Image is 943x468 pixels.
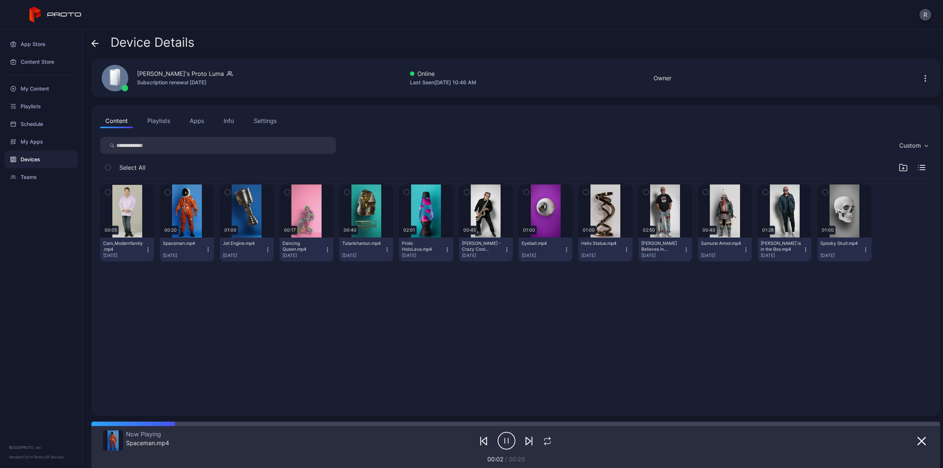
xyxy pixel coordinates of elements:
div: Subscription renewal [DATE] [137,78,233,87]
div: Last Seen [DATE] 10:46 AM [410,78,476,87]
div: Spaceman.mp4 [126,439,169,447]
span: 00:20 [509,455,525,463]
button: Eyeball.mp4[DATE] [519,237,572,261]
button: Dancing Queen.mp4[DATE] [280,237,333,261]
div: Scott Page - Crazy Cool Technology.mp4 [462,240,502,252]
div: [PERSON_NAME]'s Proto Luma [137,69,224,78]
div: Dancing Queen.mp4 [283,240,323,252]
span: / [505,455,507,463]
span: Device Details [111,35,194,49]
div: Spooky Skull.mp4 [820,240,861,246]
button: Playlists [142,113,175,128]
button: Proto HoloLava.mp4[DATE] [399,237,453,261]
div: Info [224,116,234,125]
div: Eyeball.mp4 [522,240,562,246]
div: Settings [254,116,277,125]
span: 00:02 [487,455,504,463]
button: Jet Engine.mp4[DATE] [220,237,274,261]
div: [DATE] [641,253,683,258]
div: Howie Mandel Believes in Proto.mp4 [641,240,682,252]
button: Info [218,113,239,128]
div: [DATE] [701,253,743,258]
div: [DATE] [522,253,564,258]
a: Teams [4,168,78,186]
span: Select All [119,163,146,172]
div: [DATE] [163,253,205,258]
a: My Content [4,80,78,98]
div: Tutankhamun.mp4 [342,240,383,246]
div: [DATE] [820,253,862,258]
a: My Apps [4,133,78,151]
a: Schedule [4,115,78,133]
div: Online [410,69,476,78]
button: Settings [249,113,282,128]
button: Content [100,113,133,128]
div: Custom [899,142,921,149]
div: Samurai Armor.mp4 [701,240,742,246]
div: [DATE] [223,253,265,258]
div: [DATE] [342,253,384,258]
button: Tutankhamun.mp4[DATE] [339,237,393,261]
span: Version 1.13.1 • [9,455,33,459]
button: Spaceman.mp4[DATE] [160,237,214,261]
button: Custom [895,137,931,154]
div: [DATE] [283,253,325,258]
button: [PERSON_NAME] - Crazy Cool Technology.mp4[DATE] [459,237,513,261]
a: Devices [4,151,78,168]
div: [DATE] [462,253,504,258]
button: [PERSON_NAME] is in the Box.mp4[DATE] [758,237,811,261]
button: Cam_Modernfamily.mp4[DATE] [100,237,154,261]
button: Spooky Skull.mp4[DATE] [817,237,871,261]
div: Spaceman.mp4 [163,240,203,246]
a: Terms Of Service [33,455,64,459]
div: Jet Engine.mp4 [223,240,263,246]
button: Apps [185,113,209,128]
div: Now Playing [126,430,169,438]
div: [DATE] [103,253,145,258]
button: Samurai Armor.mp4[DATE] [698,237,752,261]
div: Cam_Modernfamily.mp4 [103,240,144,252]
div: [DATE] [761,253,803,258]
a: App Store [4,35,78,53]
div: © 2025 PROTO, Inc. [9,444,73,450]
div: Proto HoloLava.mp4 [402,240,442,252]
a: Playlists [4,98,78,115]
div: [DATE] [402,253,444,258]
button: Helix Statue.mp4[DATE] [578,237,632,261]
div: Howie Mandel is in the Box.mp4 [761,240,801,252]
button: [PERSON_NAME] Believes in Proto.mp4[DATE] [638,237,692,261]
button: R [919,9,931,21]
div: [DATE] [581,253,623,258]
div: Helix Statue.mp4 [581,240,622,246]
a: Content Store [4,53,78,71]
div: Owner [653,74,672,82]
